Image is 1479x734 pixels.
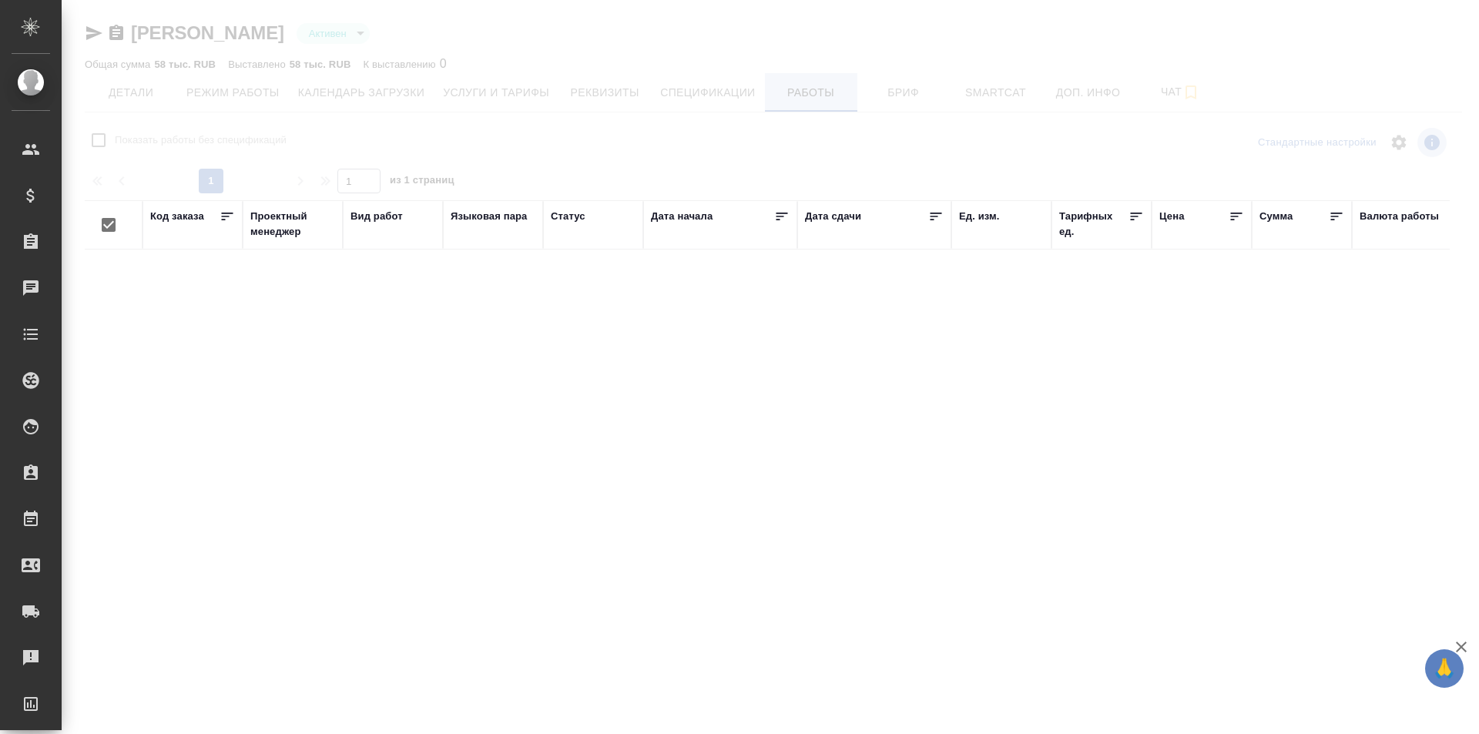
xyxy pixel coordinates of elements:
[350,209,403,224] div: Вид работ
[250,209,335,240] div: Проектный менеджер
[451,209,528,224] div: Языковая пара
[1431,652,1457,685] span: 🙏
[1159,209,1185,224] div: Цена
[1360,209,1439,224] div: Валюта работы
[150,209,204,224] div: Код заказа
[651,209,713,224] div: Дата начала
[1059,209,1129,240] div: Тарифных ед.
[1259,209,1293,224] div: Сумма
[805,209,861,224] div: Дата сдачи
[1425,649,1464,688] button: 🙏
[551,209,585,224] div: Статус
[959,209,1000,224] div: Ед. изм.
